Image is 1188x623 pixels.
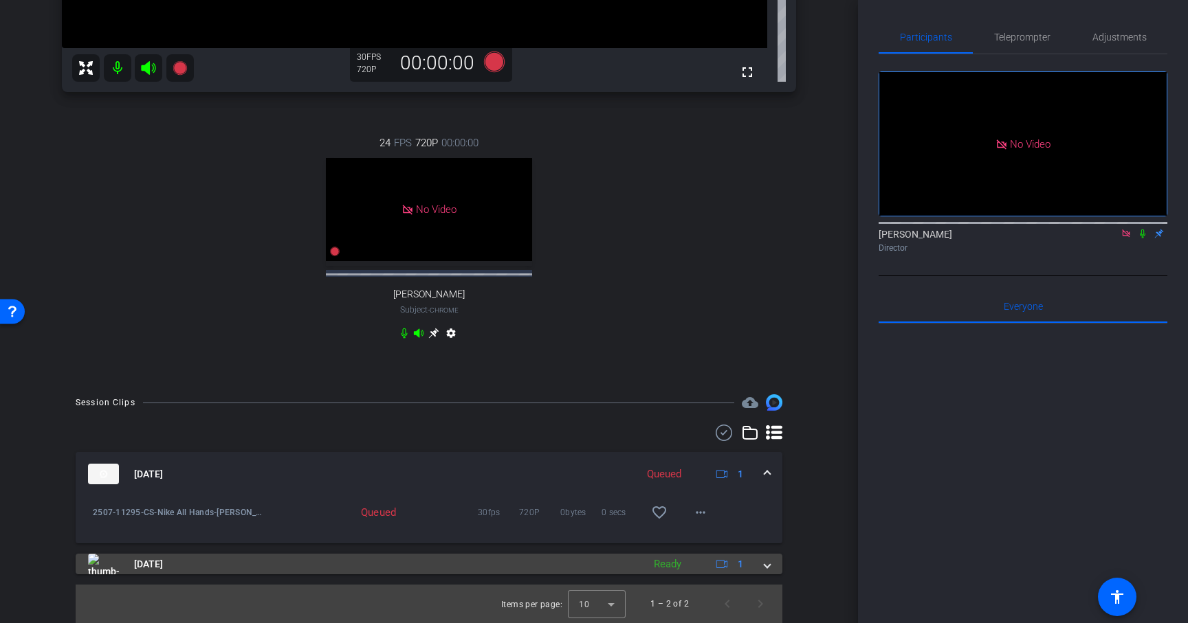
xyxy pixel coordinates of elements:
[379,135,390,150] span: 24
[742,394,758,411] mat-icon: cloud_upload
[501,598,562,611] div: Items per page:
[640,466,688,482] div: Queued
[441,135,478,150] span: 00:00:00
[88,464,119,484] img: thumb-nail
[1109,589,1125,605] mat-icon: accessibility
[692,504,709,521] mat-icon: more_horiz
[602,506,643,519] span: 0 secs
[994,32,1050,42] span: Teleprompter
[393,288,465,300] span: [PERSON_NAME]
[443,328,459,344] mat-icon: settings
[900,32,952,42] span: Participants
[742,394,758,411] span: Destinations for your clips
[1092,32,1147,42] span: Adjustments
[879,227,1167,254] div: [PERSON_NAME]
[738,467,743,482] span: 1
[357,64,391,75] div: 720P
[415,135,438,150] span: 720P
[647,556,688,572] div: Ready
[430,306,459,314] span: Chrome
[1010,137,1050,150] span: No Video
[366,52,381,62] span: FPS
[519,506,560,519] span: 720P
[93,506,264,519] span: 2507-11295-CS-Nike All Hands-[PERSON_NAME]-[PERSON_NAME]-2025-08-14-09-17-56-322-0
[1004,302,1043,311] span: Everyone
[650,597,689,611] div: 1 – 2 of 2
[357,52,391,63] div: 30
[394,135,412,150] span: FPS
[400,304,459,316] span: Subject
[416,203,456,216] span: No Video
[738,557,743,571] span: 1
[134,557,163,571] span: [DATE]
[134,467,163,482] span: [DATE]
[478,506,519,519] span: 30fps
[339,506,403,519] div: Queued
[88,554,119,574] img: thumb-nail
[766,394,782,411] img: Session clips
[428,305,430,315] span: -
[879,242,1167,254] div: Director
[560,506,602,519] span: 0bytes
[744,587,777,620] button: Next page
[711,587,744,620] button: Previous page
[76,452,782,496] mat-expansion-panel-header: thumb-nail[DATE]Queued1
[76,554,782,574] mat-expansion-panel-header: thumb-nail[DATE]Ready1
[651,504,668,521] mat-icon: favorite_border
[391,52,483,75] div: 00:00:00
[76,496,782,543] div: thumb-nail[DATE]Queued1
[76,396,135,409] div: Session Clips
[739,64,756,80] mat-icon: fullscreen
